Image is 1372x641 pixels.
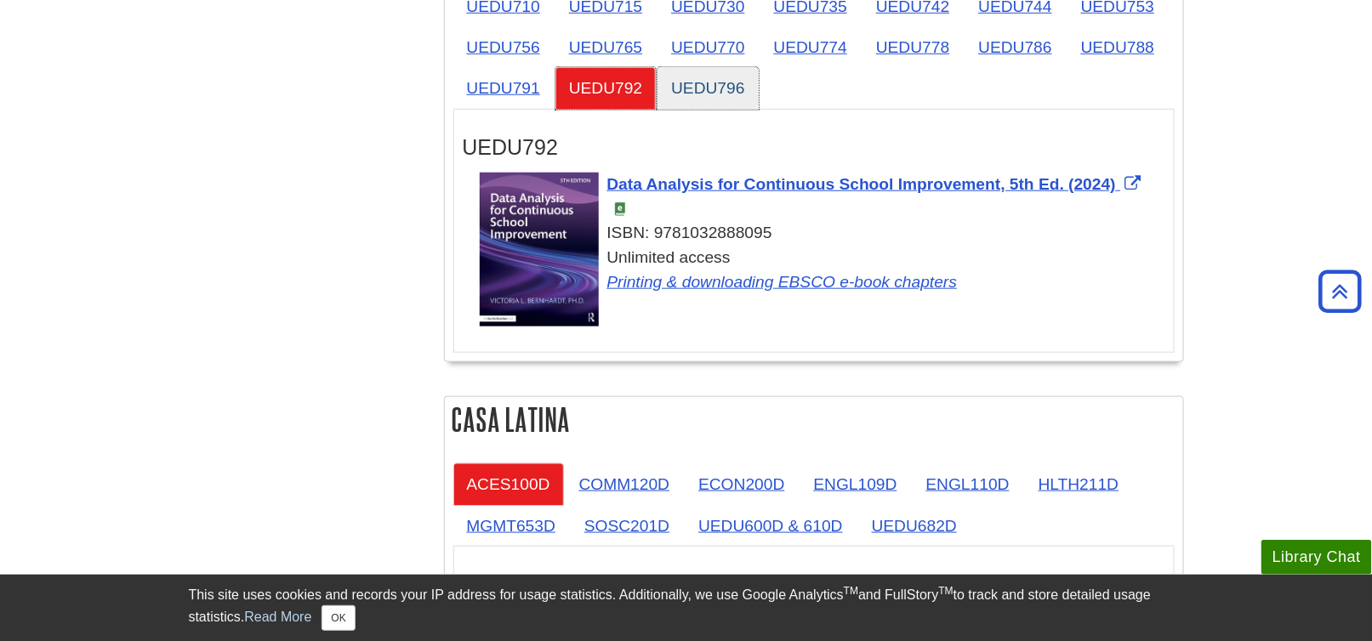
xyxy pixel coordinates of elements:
a: UEDU774 [760,26,861,68]
a: UEDU600D & 610D [685,505,857,547]
a: COMM120D [566,463,684,505]
a: UEDU778 [862,26,963,68]
a: UEDU765 [555,26,656,68]
button: Library Chat [1261,540,1372,575]
a: HLTH211D [1025,463,1133,505]
a: Link opens in new window [607,175,1146,193]
button: Close [322,605,355,631]
span: Data Analysis for Continuous School Improvement, 5th Ed. (2024) [607,175,1116,193]
a: UEDU792 [555,67,656,109]
a: UEDU791 [453,67,554,109]
a: Back to Top [1313,280,1368,303]
a: ENGL109D [800,463,911,505]
div: ISBN: 9781032888095 [480,221,1165,246]
a: UEDU770 [658,26,758,68]
div: This site uses cookies and records your IP address for usage statistics. Additionally, we use Goo... [189,585,1184,631]
img: Cover Art [480,173,599,326]
a: Read More [244,610,311,624]
a: ACES100D [453,463,564,505]
a: UEDU796 [658,67,758,109]
h3: ACES100D [463,572,1165,597]
a: ENGL110D [913,463,1023,505]
h2: Casa Latina [445,397,1183,442]
a: ECON200D [685,463,798,505]
a: MGMT653D [453,505,569,547]
sup: TM [939,585,954,597]
img: e-Book [613,202,627,216]
a: SOSC201D [571,505,683,547]
div: Unlimited access [480,246,1165,295]
h3: UEDU792 [463,135,1165,160]
a: UEDU756 [453,26,554,68]
a: UEDU788 [1067,26,1168,68]
sup: TM [844,585,858,597]
a: Link opens in new window [607,273,958,291]
a: UEDU682D [858,505,971,547]
a: UEDU786 [965,26,1065,68]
